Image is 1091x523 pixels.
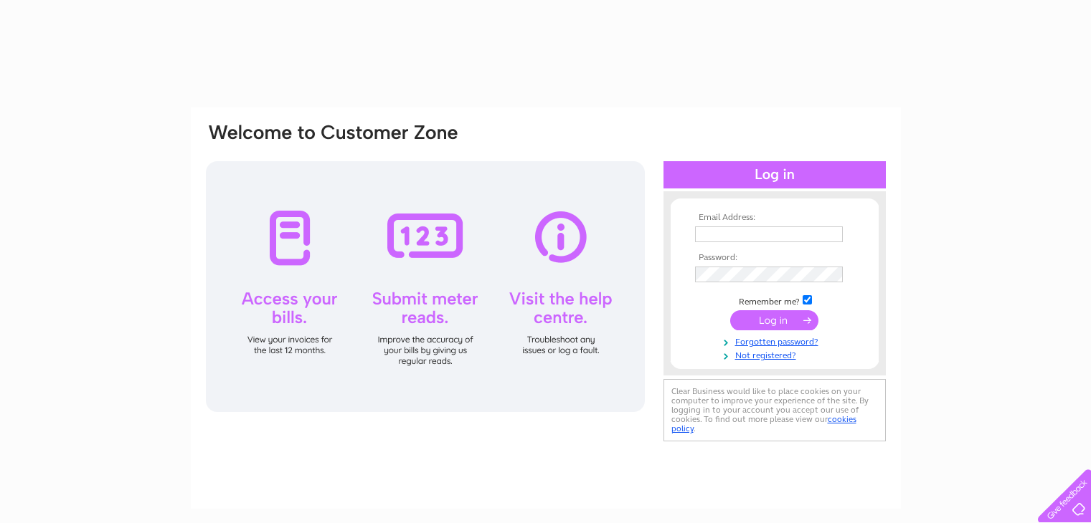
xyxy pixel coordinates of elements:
a: cookies policy [671,414,856,433]
th: Password: [691,253,858,263]
a: Not registered? [695,347,858,361]
td: Remember me? [691,293,858,307]
div: Clear Business would like to place cookies on your computer to improve your experience of the sit... [663,379,886,441]
a: Forgotten password? [695,334,858,347]
input: Submit [730,310,818,330]
th: Email Address: [691,213,858,223]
